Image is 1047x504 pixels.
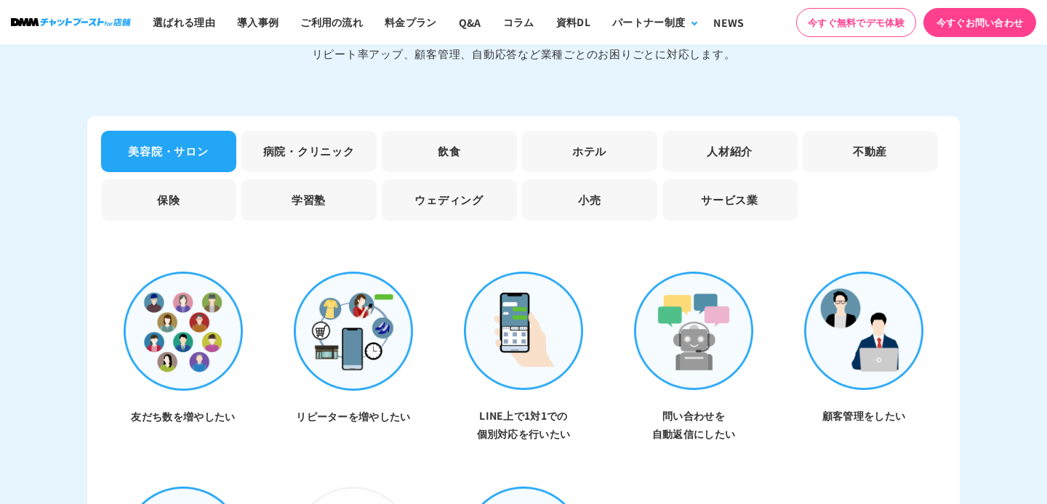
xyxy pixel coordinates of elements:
[241,131,377,172] li: 病院・クリニック
[11,18,131,26] img: ロゴ
[101,179,236,221] li: 保険
[803,131,938,172] li: 不動産
[923,8,1036,37] a: 今すぐお問い合わせ
[382,179,517,221] li: ウェディング
[294,407,413,426] h3: リピーターを増やしたい
[382,131,517,172] li: 飲食
[662,131,798,172] li: 人材紹介
[101,131,236,172] li: 美容院・サロン
[464,407,583,443] h3: LINE上で1対1での 個別対応を行いたい
[522,179,657,221] li: 小売
[612,15,685,30] div: パートナー制度
[522,131,657,172] li: ホテル
[804,407,923,425] h3: 顧客管理をしたい
[662,179,798,221] li: サービス業
[241,179,377,221] li: 学習塾
[124,407,243,426] h3: 友だち数を増やしたい
[634,407,753,443] h3: 問い合わせを 自動返信にしたい
[796,8,916,37] a: 今すぐ無料でデモ体験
